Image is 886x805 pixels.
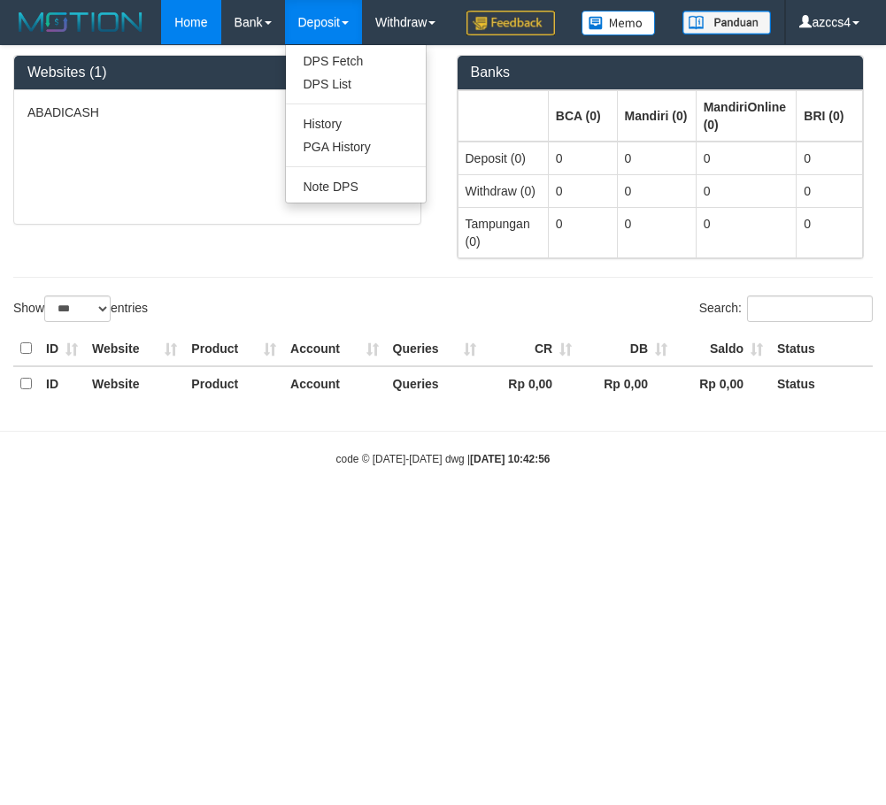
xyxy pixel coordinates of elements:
[283,332,386,366] th: Account
[696,207,797,257] td: 0
[13,9,148,35] img: MOTION_logo.png
[674,366,770,401] th: Rp 0,00
[458,207,548,257] td: Tampungan (0)
[770,332,873,366] th: Status
[617,90,696,142] th: Group: activate to sort column ascending
[682,11,771,34] img: panduan.png
[797,207,863,257] td: 0
[471,65,851,80] h3: Banks
[617,207,696,257] td: 0
[483,366,579,401] th: Rp 0,00
[797,142,863,175] td: 0
[466,11,555,35] img: Feedback.jpg
[39,366,85,401] th: ID
[27,103,407,121] p: ABADICASH
[617,142,696,175] td: 0
[13,295,148,322] label: Show entries
[85,332,184,366] th: Website
[797,174,863,207] td: 0
[617,174,696,207] td: 0
[696,90,797,142] th: Group: activate to sort column ascending
[286,50,426,73] a: DPS Fetch
[797,90,863,142] th: Group: activate to sort column ascending
[283,366,386,401] th: Account
[286,135,426,158] a: PGA History
[286,112,426,135] a: History
[458,142,548,175] td: Deposit (0)
[470,453,550,465] strong: [DATE] 10:42:56
[548,90,617,142] th: Group: activate to sort column ascending
[483,332,579,366] th: CR
[696,142,797,175] td: 0
[579,332,674,366] th: DB
[286,73,426,96] a: DPS List
[386,332,484,366] th: Queries
[770,366,873,401] th: Status
[44,295,111,322] select: Showentries
[699,295,873,322] label: Search:
[548,142,617,175] td: 0
[386,366,484,401] th: Queries
[674,332,770,366] th: Saldo
[184,332,283,366] th: Product
[458,174,548,207] td: Withdraw (0)
[336,453,551,465] small: code © [DATE]-[DATE] dwg |
[286,175,426,198] a: Note DPS
[582,11,656,35] img: Button%20Memo.svg
[184,366,283,401] th: Product
[85,366,184,401] th: Website
[548,207,617,257] td: 0
[579,366,674,401] th: Rp 0,00
[696,174,797,207] td: 0
[548,174,617,207] td: 0
[39,332,85,366] th: ID
[27,65,407,80] h3: Websites (1)
[747,295,873,322] input: Search:
[458,90,548,142] th: Group: activate to sort column ascending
